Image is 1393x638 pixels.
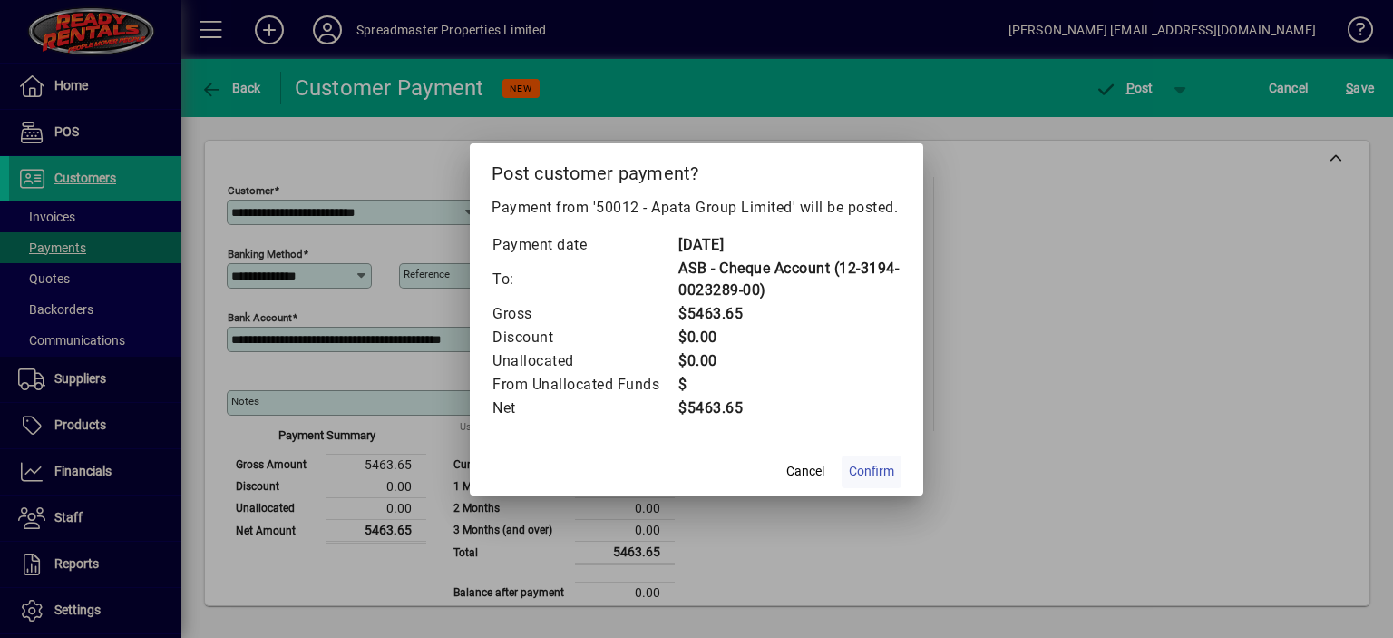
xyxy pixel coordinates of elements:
[492,397,677,420] td: Net
[492,373,677,397] td: From Unallocated Funds
[677,349,901,373] td: $0.00
[849,462,894,481] span: Confirm
[492,257,677,302] td: To:
[492,302,677,326] td: Gross
[492,349,677,373] td: Unallocated
[776,456,834,488] button: Cancel
[492,197,901,219] p: Payment from '50012 - Apata Group Limited' will be posted.
[677,397,901,420] td: $5463.65
[677,326,901,349] td: $0.00
[677,302,901,326] td: $5463.65
[470,143,923,196] h2: Post customer payment?
[677,373,901,397] td: $
[786,462,824,481] span: Cancel
[492,233,677,257] td: Payment date
[677,233,901,257] td: [DATE]
[677,257,901,302] td: ASB - Cheque Account (12-3194-0023289-00)
[492,326,677,349] td: Discount
[842,456,901,488] button: Confirm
